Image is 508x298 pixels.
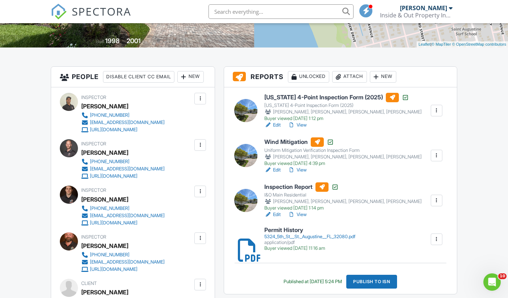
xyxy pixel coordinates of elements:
[90,166,165,172] div: [EMAIL_ADDRESS][DOMAIN_NAME]
[90,127,137,133] div: [URL][DOMAIN_NAME]
[81,194,128,205] div: [PERSON_NAME]
[90,112,129,118] div: [PHONE_NUMBER]
[90,259,165,265] div: [EMAIL_ADDRESS][DOMAIN_NAME]
[90,206,129,211] div: [PHONE_NUMBER]
[264,93,422,102] h6: [US_STATE] 4-Point Inspection Form (2025)
[51,10,131,25] a: SPECTORA
[81,95,106,100] span: Inspector
[81,219,165,227] a: [URL][DOMAIN_NAME]
[483,273,501,291] iframe: Intercom live chat
[264,198,422,205] div: [PERSON_NAME], [PERSON_NAME], [PERSON_NAME], [PERSON_NAME]
[264,161,422,166] div: Buyer viewed [DATE] 4:39 pm
[452,42,506,46] a: © OpenStreetMap contributors
[81,281,97,286] span: Client
[81,212,165,219] a: [EMAIL_ADDRESS][DOMAIN_NAME]
[264,182,422,211] a: Inspection Report I&O Main Residential [PERSON_NAME], [PERSON_NAME], [PERSON_NAME], [PERSON_NAME]...
[127,37,141,45] div: 2001
[81,234,106,240] span: Inspector
[81,240,128,251] div: [PERSON_NAME]
[264,116,422,121] div: Buyer viewed [DATE] 1:12 pm
[400,4,447,12] div: [PERSON_NAME]
[103,71,174,83] div: Disable Client CC Email
[264,121,281,129] a: Edit
[288,71,329,83] div: Unlocked
[264,108,422,116] div: [PERSON_NAME], [PERSON_NAME], [PERSON_NAME], [PERSON_NAME]
[81,251,165,258] a: [PHONE_NUMBER]
[81,119,165,126] a: [EMAIL_ADDRESS][DOMAIN_NAME]
[264,137,422,147] h6: Wind Mitigation
[288,211,307,218] a: View
[51,67,215,87] h3: People
[264,153,422,161] div: [PERSON_NAME], [PERSON_NAME], [PERSON_NAME], [PERSON_NAME]
[288,121,307,129] a: View
[90,266,137,272] div: [URL][DOMAIN_NAME]
[264,182,422,192] h6: Inspection Report
[264,240,355,245] div: application/pdf
[498,273,507,279] span: 10
[264,192,422,198] div: I&O Main Residential
[370,71,396,83] div: New
[264,227,355,251] a: Permit History 5324_5th_St__St._Augustine__FL_32080.pdf application/pdf Buyer viewed [DATE] 11:16 am
[105,37,120,45] div: 1998
[96,39,104,44] span: Built
[284,279,342,285] div: Published at [DATE] 5:24 PM
[177,71,204,83] div: New
[264,103,422,108] div: [US_STATE] 4-Point Inspection Form (2025)
[90,173,137,179] div: [URL][DOMAIN_NAME]
[81,126,165,133] a: [URL][DOMAIN_NAME]
[81,187,106,193] span: Inspector
[288,166,307,174] a: View
[142,39,152,44] span: sq. ft.
[81,101,128,112] div: [PERSON_NAME]
[81,147,128,158] div: [PERSON_NAME]
[90,213,165,219] div: [EMAIL_ADDRESS][DOMAIN_NAME]
[264,211,281,218] a: Edit
[72,4,131,19] span: SPECTORA
[51,4,67,20] img: The Best Home Inspection Software - Spectora
[81,258,165,266] a: [EMAIL_ADDRESS][DOMAIN_NAME]
[81,173,165,180] a: [URL][DOMAIN_NAME]
[81,287,128,298] div: [PERSON_NAME]
[90,252,129,258] div: [PHONE_NUMBER]
[90,220,137,226] div: [URL][DOMAIN_NAME]
[90,120,165,125] div: [EMAIL_ADDRESS][DOMAIN_NAME]
[90,159,129,165] div: [PHONE_NUMBER]
[264,148,422,153] div: Uniform Mitigation Verification Inspection Form
[264,137,422,166] a: Wind Mitigation Uniform Mitigation Verification Inspection Form [PERSON_NAME], [PERSON_NAME], [PE...
[81,141,106,146] span: Inspector
[208,4,354,19] input: Search everything...
[81,158,165,165] a: [PHONE_NUMBER]
[417,41,508,47] div: |
[224,67,457,87] h3: Reports
[264,234,355,240] div: 5324_5th_St__St._Augustine__FL_32080.pdf
[81,205,165,212] a: [PHONE_NUMBER]
[264,166,281,174] a: Edit
[418,42,430,46] a: Leaflet
[81,165,165,173] a: [EMAIL_ADDRESS][DOMAIN_NAME]
[380,12,453,19] div: Inside & Out Property Inspectors, Inc
[264,227,355,233] h6: Permit History
[81,266,165,273] a: [URL][DOMAIN_NAME]
[264,205,422,211] div: Buyer viewed [DATE] 1:14 pm
[264,245,355,251] div: Buyer viewed [DATE] 11:16 am
[332,71,367,83] div: Attach
[81,112,165,119] a: [PHONE_NUMBER]
[431,42,451,46] a: © MapTiler
[264,93,422,122] a: [US_STATE] 4-Point Inspection Form (2025) [US_STATE] 4-Point Inspection Form (2025) [PERSON_NAME]...
[346,275,397,289] div: Publish to ISN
